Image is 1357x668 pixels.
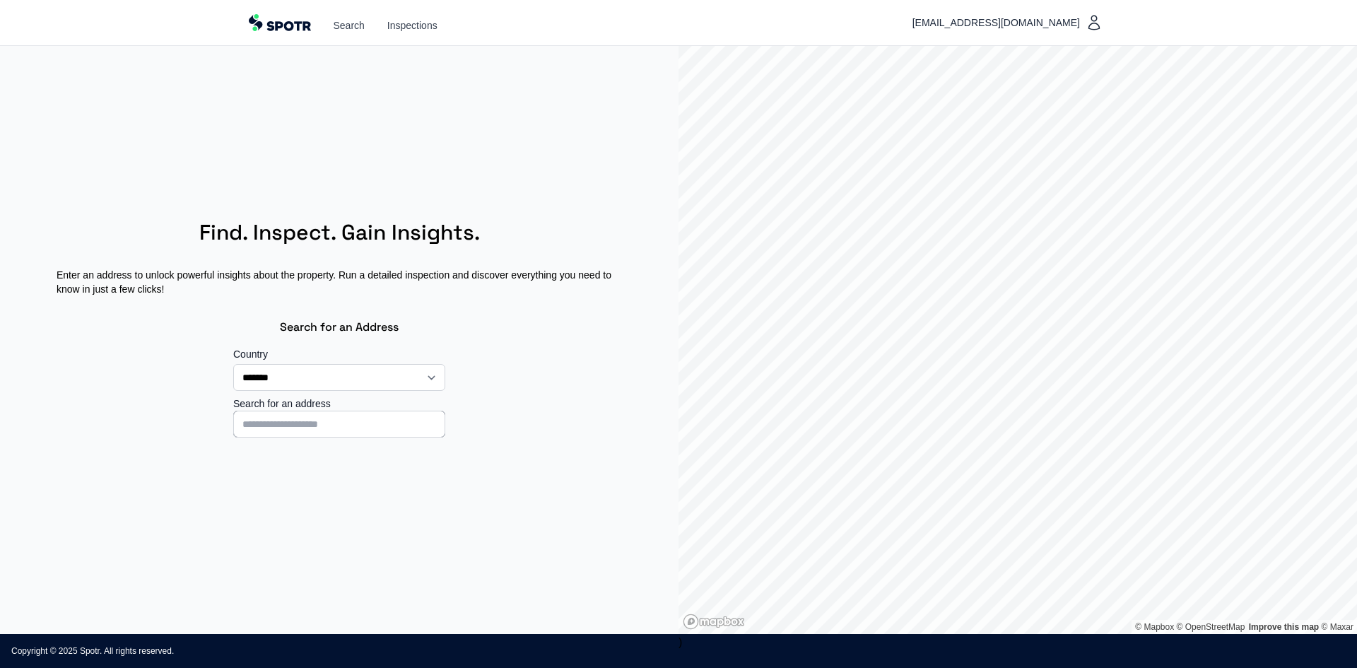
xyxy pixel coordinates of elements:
[1249,622,1319,632] a: Improve this map
[683,614,745,630] a: Mapbox homepage
[907,8,1108,37] button: [EMAIL_ADDRESS][DOMAIN_NAME]
[233,347,445,361] label: Country
[1321,622,1353,632] a: Maxar
[1177,622,1245,632] a: OpenStreetMap
[387,18,437,33] a: Inspections
[678,46,1357,634] div: )
[233,397,445,411] label: Search for an address
[199,209,480,257] h1: Find. Inspect. Gain Insights.
[678,46,1357,634] canvas: Map
[23,257,656,307] p: Enter an address to unlock powerful insights about the property. Run a detailed inspection and di...
[912,14,1086,31] span: [EMAIL_ADDRESS][DOMAIN_NAME]
[280,307,399,347] h3: Search for an Address
[1135,622,1174,632] a: Mapbox
[334,18,365,33] a: Search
